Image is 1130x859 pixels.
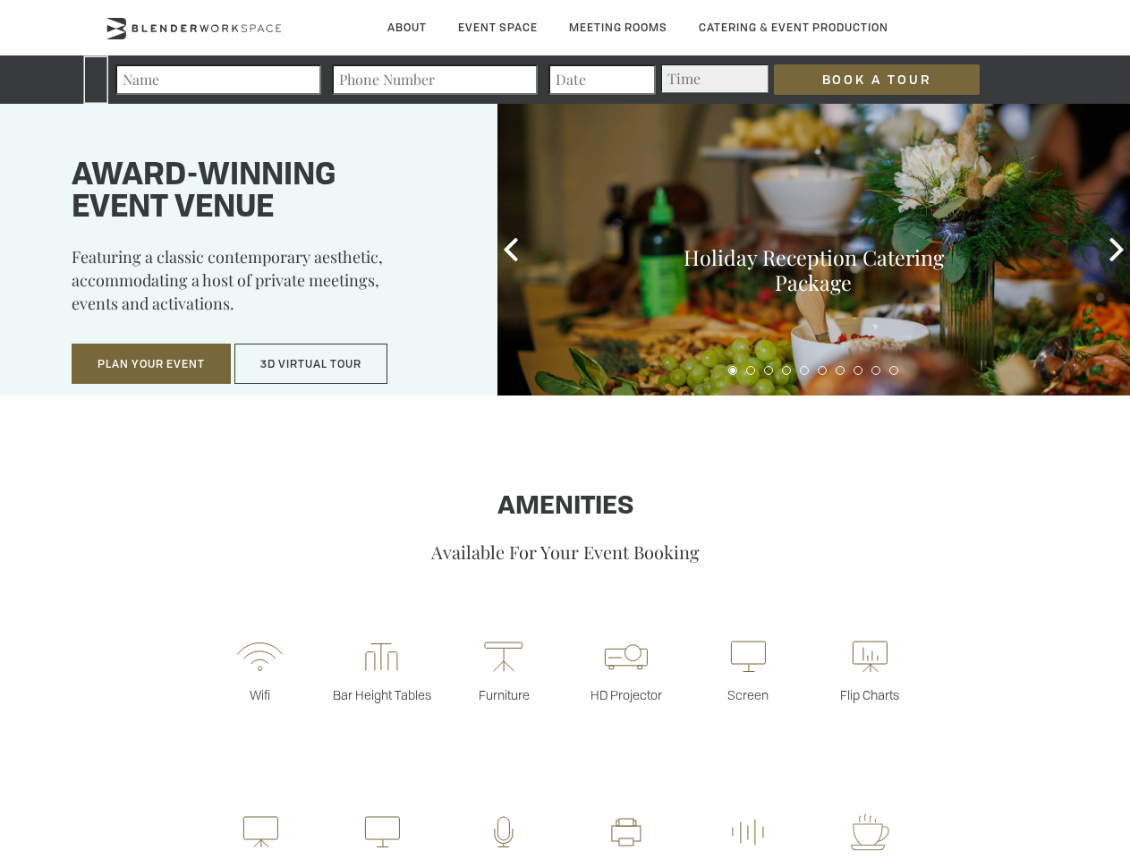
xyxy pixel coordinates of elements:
iframe: Chat Widget [1041,773,1130,859]
input: Name [115,64,321,95]
input: Phone Number [332,64,538,95]
a: Holiday Reception Catering Package [684,243,944,296]
h1: Award-winning event venue [72,160,453,225]
p: Flip Charts [809,686,930,703]
p: HD Projector [565,686,687,703]
input: Date [548,64,656,95]
p: Wifi [199,686,320,703]
p: Screen [687,686,809,703]
h1: Amenities [56,493,1074,522]
button: Plan Your Event [72,344,231,385]
p: Available For Your Event Booking [56,540,1074,564]
button: 3D Virtual Tour [234,344,387,385]
p: Featuring a classic contemporary aesthetic, accommodating a host of private meetings, events and ... [72,245,453,327]
p: Bar Height Tables [321,686,443,703]
p: Furniture [443,686,565,703]
input: Book a Tour [774,64,980,95]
